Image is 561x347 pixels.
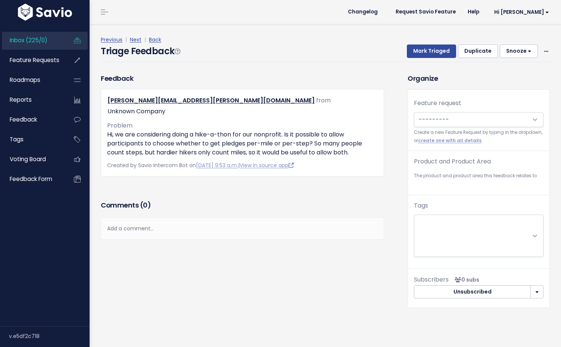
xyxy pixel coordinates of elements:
[2,32,62,49] a: Inbox (225/0)
[101,200,384,211] h3: Comments ( )
[452,276,479,283] span: <p><strong>Subscribers</strong><br><br> No subscribers yet<br> </p>
[107,130,378,157] p: Hi, we are considering doing a hike-a-thon for our nonprofit. Is it possible to allow participant...
[414,129,543,145] small: Create a new Feature Request by typing in the dropdown, or .
[462,6,485,18] a: Help
[101,36,122,43] a: Previous
[143,36,147,43] span: |
[414,201,428,210] label: Tags
[149,36,161,43] a: Back
[485,6,555,18] a: Hi [PERSON_NAME]
[143,200,147,210] span: 0
[10,96,32,104] span: Reports
[390,6,462,18] a: Request Savio Feature
[101,44,180,58] h4: Triage Feedback
[10,76,40,84] span: Roadmaps
[418,138,481,144] a: create one with all details
[130,36,141,43] a: Next
[10,56,59,64] span: Feature Requests
[101,218,384,240] div: Add a comment...
[9,326,90,346] div: v.e5df2c718
[458,44,498,58] button: Duplicate
[2,71,62,89] a: Roadmaps
[10,155,46,163] span: Voting Board
[2,91,62,108] a: Reports
[414,172,543,180] small: The product and product area this feedback relates to
[10,135,24,143] span: Tags
[348,9,378,15] span: Changelog
[10,116,37,123] span: Feedback
[16,4,74,21] img: logo-white.9d6f32f41409.svg
[414,157,491,166] label: Product and Product Area
[107,162,294,169] span: Created by Savio Intercom Bot on |
[10,36,47,44] span: Inbox (225/0)
[407,44,456,58] button: Mark Triaged
[2,52,62,69] a: Feature Requests
[2,151,62,168] a: Voting Board
[500,44,538,58] button: Snooze
[414,285,531,299] button: Unsubscribed
[101,73,133,83] h3: Feedback
[10,175,52,183] span: Feedback form
[196,162,238,169] a: [DATE] 9:53 a.m.
[107,96,315,105] a: [PERSON_NAME][EMAIL_ADDRESS][PERSON_NAME][DOMAIN_NAME]
[240,162,294,169] a: View in source app
[408,73,550,83] h3: Organize
[2,131,62,148] a: Tags
[124,36,128,43] span: |
[2,171,62,188] a: Feedback form
[107,121,133,130] span: Problem
[414,275,449,284] span: Subscribers
[316,96,331,105] span: from
[414,99,461,108] label: Feature request
[2,111,62,128] a: Feedback
[107,106,165,117] div: Unknown Company
[494,9,549,15] span: Hi [PERSON_NAME]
